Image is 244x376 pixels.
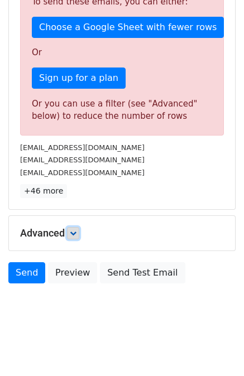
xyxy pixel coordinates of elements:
a: +46 more [20,184,67,198]
a: Preview [48,262,97,283]
small: [EMAIL_ADDRESS][DOMAIN_NAME] [20,156,145,164]
small: [EMAIL_ADDRESS][DOMAIN_NAME] [20,143,145,152]
p: Or [32,47,212,59]
a: Send [8,262,45,283]
a: Sign up for a plan [32,68,126,89]
iframe: Chat Widget [188,322,244,376]
a: Choose a Google Sheet with fewer rows [32,17,224,38]
a: Send Test Email [100,262,185,283]
h5: Advanced [20,227,224,239]
small: [EMAIL_ADDRESS][DOMAIN_NAME] [20,168,145,177]
div: Or you can use a filter (see "Advanced" below) to reduce the number of rows [32,98,212,123]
